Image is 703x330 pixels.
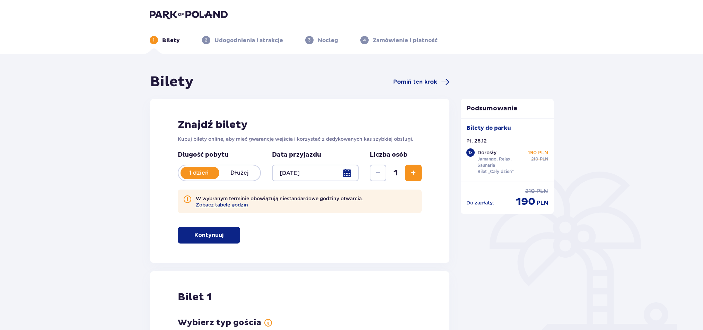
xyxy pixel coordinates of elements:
[202,36,283,44] div: 2Udogodnienia i atrakcje
[405,165,422,181] button: Zwiększ
[466,124,511,132] p: Bilety do parku
[466,199,494,206] p: Do zapłaty :
[178,169,219,177] p: 1 dzień
[178,227,240,244] button: Kontynuuj
[370,165,386,181] button: Zmniejsz
[305,36,338,44] div: 3Nocleg
[373,37,438,44] p: Zamówienie i płatność
[308,37,310,43] p: 3
[194,231,223,239] p: Kontynuuj
[178,136,422,143] p: Kupuj bilety online, aby mieć gwarancję wejścia i korzystać z dedykowanych kas szybkiej obsługi.
[461,104,554,113] p: Podsumowanie
[178,291,212,304] h2: Bilet 1
[219,169,260,177] p: Dłużej
[393,78,437,86] span: Pomiń ten krok
[477,149,497,156] p: Dorosły
[393,78,449,86] a: Pomiń ten krok
[531,156,538,162] span: 210
[150,10,228,19] img: Park of Poland logo
[363,37,366,43] p: 4
[196,195,363,208] p: W wybranym terminie obowiązują niestandardowe godziny otwarcia.
[536,187,548,195] span: PLN
[178,118,422,131] h2: Znajdź bilety
[370,151,407,159] p: Liczba osób
[178,151,261,159] p: Długość pobytu
[150,73,194,91] h1: Bilety
[477,156,525,168] p: Jamango, Relax, Saunaria
[205,37,207,43] p: 2
[540,156,548,162] span: PLN
[153,37,155,43] p: 1
[516,195,535,208] span: 190
[178,318,261,328] h3: Wybierz typ gościa
[477,168,514,175] p: Bilet „Cały dzień”
[162,37,180,44] p: Bilety
[196,202,248,208] button: Zobacz tabelę godzin
[214,37,283,44] p: Udogodnienia i atrakcje
[528,149,548,156] p: 190 PLN
[360,36,438,44] div: 4Zamówienie i płatność
[525,187,535,195] span: 210
[272,151,321,159] p: Data przyjazdu
[318,37,338,44] p: Nocleg
[150,36,180,44] div: 1Bilety
[466,148,475,157] div: 1 x
[537,199,548,207] span: PLN
[388,168,404,178] span: 1
[466,137,487,144] p: Pt. 26.12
